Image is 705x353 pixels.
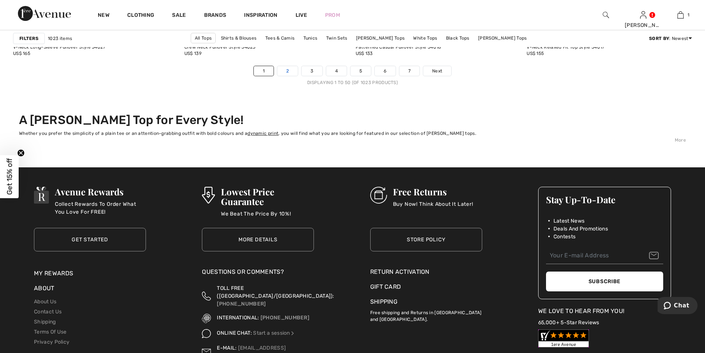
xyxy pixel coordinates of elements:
[34,339,69,345] a: Privacy Policy
[13,45,106,50] div: V-Neck Long-Sleeve Pullover Style 34027
[217,345,237,351] span: E-MAIL:
[19,35,38,42] strong: Filters
[546,195,663,204] h3: Stay Up-To-Date
[277,66,298,76] a: 2
[370,228,482,251] a: Store Policy
[350,66,371,76] a: 5
[204,12,227,20] a: Brands
[34,284,146,297] div: About
[370,282,482,291] a: Gift Card
[202,228,314,251] a: More Details
[202,187,215,204] img: Lowest Price Guarantee
[55,200,146,215] p: Collect Rewards To Order What You Love For FREE!
[13,66,692,86] nav: Page navigation
[34,228,146,251] a: Get Started
[202,329,211,338] img: Online Chat
[184,51,202,56] span: US$ 139
[202,314,211,323] img: International
[217,301,266,307] a: [PHONE_NUMBER]
[98,12,109,20] a: New
[356,51,373,56] span: US$ 133
[538,319,599,326] a: 65,000+ 5-Star Reviews
[19,113,686,127] h2: A [PERSON_NAME] Top for Every Style!
[5,158,14,195] span: Get 15% off
[553,217,584,225] span: Latest News
[375,66,395,76] a: 6
[322,33,351,43] a: Twin Sets
[538,307,671,316] div: We Love To Hear From You!
[538,329,589,347] img: Customer Reviews
[13,51,30,56] span: US$ 165
[300,33,321,43] a: Tunics
[423,66,451,76] a: Next
[19,130,686,137] div: Whether you prefer the simplicity of a plain tee or an attention-grabbing outfit with bold colour...
[546,247,663,264] input: Your E-mail Address
[217,315,259,321] span: INTERNATIONAL:
[127,12,154,20] a: Clothing
[48,35,72,42] span: 1023 items
[662,10,699,19] a: 1
[442,33,473,43] a: Black Tops
[658,297,698,316] iframe: Opens a widget where you can chat to one of our agents
[393,187,473,196] h3: Free Returns
[34,270,73,277] a: My Rewards
[34,298,56,305] a: About Us
[217,330,252,336] span: ONLINE CHAT:
[34,329,67,335] a: Terms Of Use
[409,33,441,43] a: White Tops
[352,33,408,43] a: [PERSON_NAME] Tops
[34,187,49,204] img: Avenue Rewards
[527,45,604,50] div: V-Neck Relaxed Fit Top Style 34017
[399,66,419,76] a: 7
[326,66,347,76] a: 4
[221,187,314,206] h3: Lowest Price Guarantee
[553,233,575,241] span: Contests
[370,267,482,276] a: Return Activation
[262,33,299,43] a: Tees & Camis
[370,187,387,204] img: Free Returns
[184,45,256,50] div: Crew Neck Pullover Style 34023
[296,11,307,19] a: Live
[474,33,530,43] a: [PERSON_NAME] Tops
[17,149,25,157] button: Close teaser
[217,33,261,43] a: Shirts & Blouses
[202,267,314,280] div: Questions or Comments?
[34,309,62,315] a: Contact Us
[217,285,334,299] span: TOLL FREE ([GEOGRAPHIC_DATA]/[GEOGRAPHIC_DATA]):
[677,10,684,19] img: My Bag
[254,66,274,76] a: 1
[625,21,661,29] div: [PERSON_NAME]
[640,10,646,19] img: My Info
[261,315,309,321] a: [PHONE_NUMBER]
[527,51,544,56] span: US$ 155
[370,298,397,305] a: Shipping
[19,137,686,143] div: More
[302,66,322,76] a: 3
[202,284,211,308] img: Toll Free (Canada/US)
[649,35,692,42] div: : Newest
[603,10,609,19] img: search the website
[325,11,340,19] a: Prom
[172,12,186,20] a: Sale
[253,330,295,336] a: Start a session
[247,131,278,136] a: dynamic print
[649,36,669,41] strong: Sort By
[546,272,663,291] button: Subscribe
[432,68,442,74] span: Next
[34,319,56,325] a: Shipping
[290,331,295,336] img: Online Chat
[640,11,646,18] a: Sign In
[687,12,689,18] span: 1
[356,45,442,50] div: Patterned Casual Pullover Style 34018
[18,6,71,21] img: 1ère Avenue
[55,187,146,196] h3: Avenue Rewards
[191,33,216,43] a: All Tops
[244,12,277,20] span: Inspiration
[553,225,608,233] span: Deals And Promotions
[13,79,692,86] div: Displaying 1 to 50 (of 1023 products)
[393,200,473,215] p: Buy Now! Think About It Later!
[221,210,314,225] p: We Beat The Price By 10%!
